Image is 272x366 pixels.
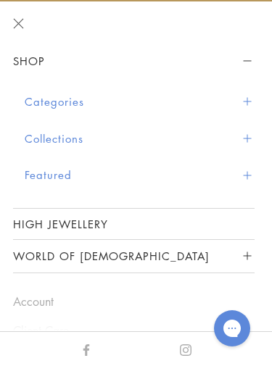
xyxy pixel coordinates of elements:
[13,240,255,273] button: World of [DEMOGRAPHIC_DATA]
[13,18,24,29] button: Close navigation
[25,83,255,120] button: Categories
[207,305,257,352] iframe: Gorgias live chat messenger
[81,341,92,357] a: Facebook
[25,157,255,194] button: Featured
[13,45,255,273] nav: Sidebar navigation
[13,45,255,78] button: Shop
[25,120,255,157] button: Collections
[180,341,191,357] a: Instagram
[13,294,255,309] a: Account
[13,209,255,239] a: High Jewellery
[13,323,255,338] a: Client Care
